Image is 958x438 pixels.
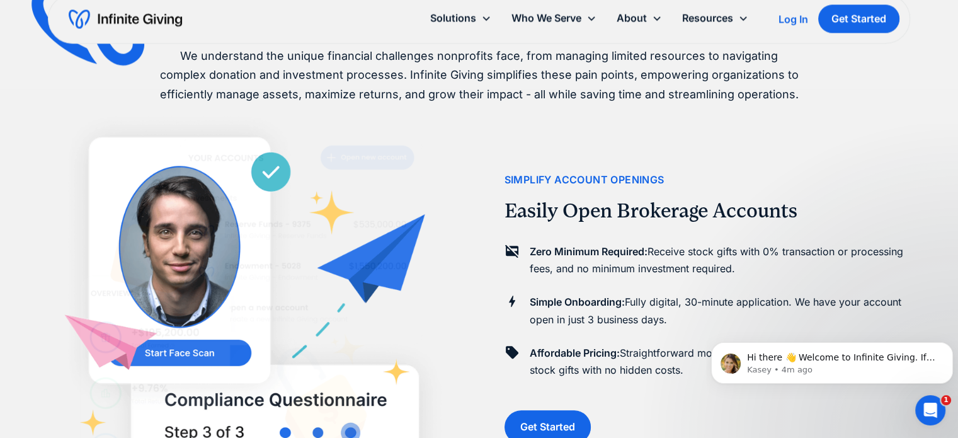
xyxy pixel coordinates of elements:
[505,199,797,223] h2: Easily Open Brokerage Accounts
[778,14,808,24] div: Log In
[778,11,808,26] a: Log In
[941,395,951,405] span: 1
[530,245,647,258] strong: Zero Minimum Required:
[818,4,899,33] a: Get Started
[420,4,501,32] div: Solutions
[511,9,581,26] div: Who We Serve
[530,294,910,328] p: Fully digital, 30-minute application. We have your account open in just 3 business days.
[501,4,607,32] div: Who We Serve
[530,345,910,379] p: Straightforward monthly pricing and 0% transaction fees on stock gifts with no hidden costs.
[607,4,672,32] div: About
[69,9,182,29] a: home
[915,395,945,425] iframe: Intercom live chat
[505,171,664,188] div: simplify account openings
[706,316,958,404] iframe: Intercom notifications message
[530,243,910,277] p: Receive stock gifts with 0% transaction or processing fees, and no minimum investment required.
[157,47,802,105] p: We understand the unique financial challenges nonprofits face, from managing limited resources to...
[430,9,476,26] div: Solutions
[682,9,733,26] div: Resources
[617,9,647,26] div: About
[530,296,625,308] strong: Simple Onboarding:
[530,347,620,359] strong: Affordable Pricing:
[672,4,758,32] div: Resources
